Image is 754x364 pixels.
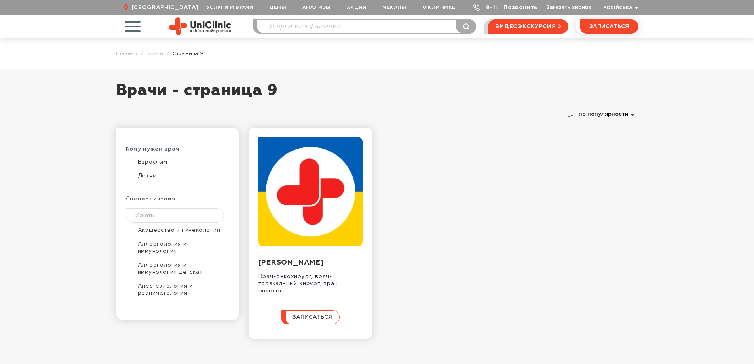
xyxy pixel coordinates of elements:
[580,19,638,34] button: записаться
[488,19,568,34] a: видеоэкскурсия
[116,81,638,109] h1: Врачи - страница 9
[292,314,332,320] span: записаться
[577,109,638,120] button: по популярности
[173,51,203,57] span: Страница 9
[131,4,199,11] span: [GEOGRAPHIC_DATA]
[169,17,231,35] img: Site
[486,5,503,10] a: 9-103
[126,195,230,208] div: Специализация
[126,172,228,179] a: Детям
[126,282,228,297] a: Анестезиология и реаниматология
[126,261,228,276] a: Аллергология и иммунология детская
[258,267,363,294] div: Врач-онкохирург, врач-торакальный хирург, врач-онколог
[258,259,324,266] a: [PERSON_NAME]
[603,6,632,10] span: Російська
[257,20,476,33] input: Услуга или фамилия
[126,145,230,158] div: Кому нужен врач
[281,310,340,324] button: записаться
[116,51,138,57] a: Главная
[126,158,228,166] a: Взрослым
[126,208,224,223] input: Искать
[258,137,363,246] img: Кузьменко Владислав Александрович
[146,51,163,57] a: Врачи
[126,240,228,255] a: Аллергология и иммунология
[601,5,638,11] button: Російська
[589,24,629,29] span: записаться
[503,5,537,10] a: Позвонить
[126,227,228,234] a: Акушерство и гинекология
[546,4,591,10] button: Заказать звонок
[495,20,556,33] span: видеоэкскурсия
